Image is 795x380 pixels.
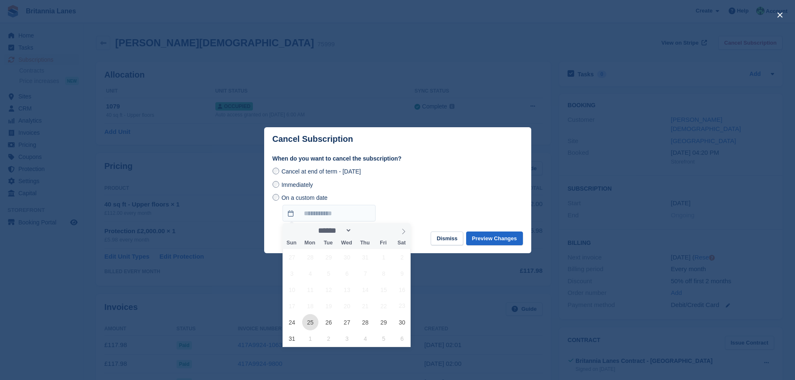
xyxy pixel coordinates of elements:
[374,240,392,246] span: Fri
[321,265,337,282] span: August 5, 2025
[376,265,392,282] span: August 8, 2025
[273,168,279,174] input: Cancel at end of term - [DATE]
[376,314,392,330] span: August 29, 2025
[321,298,337,314] span: August 19, 2025
[321,314,337,330] span: August 26, 2025
[302,249,318,265] span: July 28, 2025
[394,330,410,347] span: September 6, 2025
[281,181,313,188] span: Immediately
[273,181,279,188] input: Immediately
[321,249,337,265] span: July 29, 2025
[394,282,410,298] span: August 16, 2025
[376,282,392,298] span: August 15, 2025
[302,265,318,282] span: August 4, 2025
[302,314,318,330] span: August 25, 2025
[339,298,355,314] span: August 20, 2025
[284,314,300,330] span: August 24, 2025
[315,226,352,235] select: Month
[273,194,279,201] input: On a custom date
[356,240,374,246] span: Thu
[273,134,353,144] p: Cancel Subscription
[357,314,374,330] span: August 28, 2025
[394,249,410,265] span: August 2, 2025
[321,282,337,298] span: August 12, 2025
[284,298,300,314] span: August 17, 2025
[281,168,361,175] span: Cancel at end of term - [DATE]
[283,240,301,246] span: Sun
[302,330,318,347] span: September 1, 2025
[357,298,374,314] span: August 21, 2025
[302,298,318,314] span: August 18, 2025
[273,154,523,163] label: When do you want to cancel the subscription?
[394,265,410,282] span: August 9, 2025
[376,249,392,265] span: August 1, 2025
[339,249,355,265] span: July 30, 2025
[300,240,319,246] span: Mon
[394,314,410,330] span: August 30, 2025
[466,232,523,245] button: Preview Changes
[357,330,374,347] span: September 4, 2025
[352,226,378,235] input: Year
[284,330,300,347] span: August 31, 2025
[302,282,318,298] span: August 11, 2025
[431,232,463,245] button: Dismiss
[284,249,300,265] span: July 27, 2025
[339,314,355,330] span: August 27, 2025
[284,265,300,282] span: August 3, 2025
[376,298,392,314] span: August 22, 2025
[376,330,392,347] span: September 5, 2025
[283,205,376,221] input: On a custom date
[321,330,337,347] span: September 2, 2025
[357,249,374,265] span: July 31, 2025
[284,282,300,298] span: August 10, 2025
[339,330,355,347] span: September 3, 2025
[337,240,356,246] span: Wed
[773,8,787,22] button: close
[392,240,411,246] span: Sat
[339,282,355,298] span: August 13, 2025
[357,282,374,298] span: August 14, 2025
[339,265,355,282] span: August 6, 2025
[319,240,337,246] span: Tue
[281,194,328,201] span: On a custom date
[394,298,410,314] span: August 23, 2025
[357,265,374,282] span: August 7, 2025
